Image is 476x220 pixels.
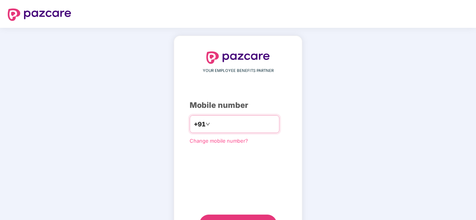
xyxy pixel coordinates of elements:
img: logo [206,51,270,64]
span: down [205,122,210,126]
span: YOUR EMPLOYEE BENEFITS PARTNER [203,68,274,74]
div: Mobile number [190,99,286,111]
span: +91 [194,119,205,129]
a: Change mobile number? [190,138,248,144]
img: logo [8,9,71,21]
